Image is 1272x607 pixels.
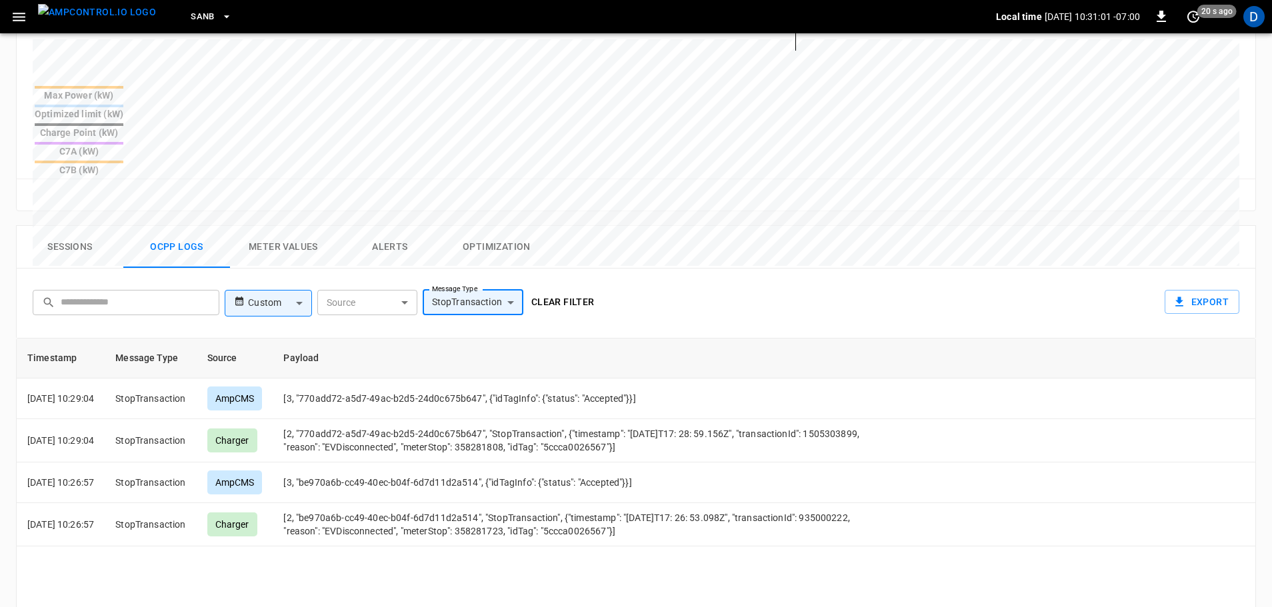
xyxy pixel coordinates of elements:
th: Message Type [105,338,196,378]
th: Timestamp [17,338,105,378]
th: Payload [273,338,883,378]
button: set refresh interval [1183,6,1204,27]
td: [2, "be970a6b-cc49-40ec-b04f-6d7d11d2a514", "StopTransaction", {"timestamp": "[DATE]T17: 26: 53.0... [273,503,883,546]
button: Alerts [337,226,443,269]
p: [DATE] 10:26:57 [27,518,94,531]
img: ampcontrol.io logo [38,4,156,21]
label: Message Type [432,284,477,295]
div: StopTransaction [423,290,523,315]
p: [DATE] 10:29:04 [27,434,94,447]
td: StopTransaction [105,462,196,503]
th: Source [197,338,273,378]
div: Custom [248,291,311,316]
button: Sessions [17,226,123,269]
button: Optimization [443,226,550,269]
div: Charger [207,512,257,536]
button: Export [1165,290,1239,314]
button: Clear filter [526,290,600,314]
table: opcc-messages-table [17,338,1255,546]
p: [DATE] 10:29:04 [27,392,94,405]
button: Ocpp logs [123,226,230,269]
p: [DATE] 10:26:57 [27,476,94,489]
span: SanB [191,9,215,25]
button: SanB [185,4,237,30]
div: profile-icon [1243,6,1265,27]
button: Meter Values [230,226,337,269]
td: StopTransaction [105,503,196,546]
span: 20 s ago [1197,5,1237,18]
td: [3, "be970a6b-cc49-40ec-b04f-6d7d11d2a514", {"idTagInfo": {"status": "Accepted"}}] [273,462,883,503]
p: Local time [996,10,1042,23]
p: [DATE] 10:31:01 -07:00 [1045,10,1140,23]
